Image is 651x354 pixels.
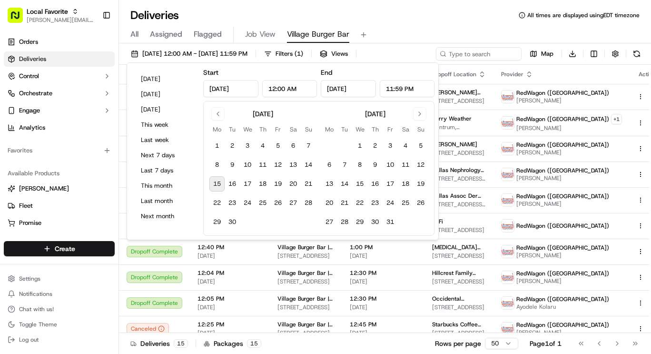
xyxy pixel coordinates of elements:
button: Chat with us! [4,303,115,316]
th: Wednesday [352,124,367,134]
button: 21 [337,195,352,211]
button: 6 [322,157,337,172]
div: 📗 [10,139,17,147]
span: Local Favorite [27,7,68,16]
span: Centrum, [STREET_ADDRESS] [432,123,486,131]
button: 4 [255,138,270,153]
span: [DATE] [350,252,417,260]
span: API Documentation [90,138,153,148]
a: Analytics [4,120,115,135]
button: 20 [322,195,337,211]
span: Orders [19,38,38,46]
th: Sunday [301,124,316,134]
span: [DATE] 12:00 AM - [DATE] 11:59 PM [142,50,247,58]
button: 7 [301,138,316,153]
span: Hillcrest Family Medicine [432,269,486,277]
button: Filters(1) [260,47,307,61]
button: 8 [352,157,367,172]
button: 15 [209,176,225,192]
button: 9 [367,157,383,172]
button: 3 [240,138,255,153]
div: Available Products [4,166,115,181]
span: [DATE] [197,278,262,285]
th: Saturday [286,124,301,134]
span: 12:40 PM [197,243,262,251]
button: Orchestrate [4,86,115,101]
span: Dallas Nephrology Associates [432,166,486,174]
span: [STREET_ADDRESS][PERSON_NAME] [432,201,486,208]
span: Village Burger Bar | Legacy Plano [277,269,335,277]
span: [STREET_ADDRESS] [277,252,335,260]
span: Analytics [19,123,45,132]
span: Starbucks Coffee Company [432,321,486,328]
button: 26 [413,195,428,211]
img: time_to_eat_nevada_logo [502,297,514,309]
span: [PERSON_NAME] [516,329,609,336]
img: time_to_eat_nevada_logo [502,245,514,258]
th: Thursday [255,124,270,134]
img: time_to_eat_nevada_logo [502,117,514,129]
p: Rows per page [435,339,481,348]
span: [STREET_ADDRESS] [277,278,335,285]
button: 10 [240,157,255,172]
span: Deliveries [19,55,46,63]
span: Village Burger Bar | [GEOGRAPHIC_DATA] [277,295,335,303]
button: [PERSON_NAME][EMAIL_ADDRESS][PERSON_NAME][DOMAIN_NAME] [27,16,95,24]
span: RedWagon ([GEOGRAPHIC_DATA]) [516,295,609,303]
th: Monday [209,124,225,134]
a: Deliveries [4,51,115,67]
span: [DATE] [197,329,262,337]
div: Start new chat [32,91,156,101]
a: 💻API Documentation [77,134,157,152]
button: 19 [270,176,286,192]
span: Orchestrate [19,89,52,98]
span: [STREET_ADDRESS][PERSON_NAME] [432,175,486,182]
span: Village Burger Bar | Legacy Plano [277,243,335,251]
input: Got a question? Start typing here... [25,61,171,71]
button: 6 [286,138,301,153]
button: [DATE] 12:00 AM - [DATE] 11:59 PM [127,47,252,61]
button: [DATE] [137,88,194,101]
div: [DATE] [365,109,385,119]
button: 11 [398,157,413,172]
div: Packages [204,339,261,348]
button: 22 [209,195,225,211]
span: Dallas Assoc Derm [PERSON_NAME] [432,192,486,200]
th: Sunday [413,124,428,134]
span: Filters [276,50,303,58]
button: 19 [413,176,428,192]
img: Nash [10,10,29,29]
span: [STREET_ADDRESS] [432,303,486,311]
button: 21 [301,176,316,192]
span: Dropoff Location [432,71,476,78]
th: Tuesday [337,124,352,134]
span: Chat with us! [19,305,54,313]
button: 24 [240,195,255,211]
button: Log out [4,333,115,346]
span: [PERSON_NAME] [516,252,609,259]
button: Canceled [127,323,169,334]
button: Promise [4,215,115,231]
button: 22 [352,195,367,211]
span: Engage [19,106,40,115]
input: Type to search [436,47,522,61]
button: 31 [383,214,398,230]
span: Occidental Chemical Corporation [432,295,486,303]
span: [DATE] [350,329,417,337]
span: [PERSON_NAME] [516,149,609,156]
span: Pylon [95,162,115,169]
span: [PERSON_NAME] [516,277,609,285]
span: Settings [19,275,40,283]
span: 1:00 PM [350,243,417,251]
button: 1 [209,138,225,153]
span: [PERSON_NAME] [516,124,622,132]
a: Fleet [8,202,111,210]
button: +1 [611,114,622,124]
span: Perry Weather [432,115,472,122]
button: 13 [322,176,337,192]
div: [DATE] [253,109,273,119]
button: [PERSON_NAME] [4,181,115,196]
span: RedWagon ([GEOGRAPHIC_DATA]) [516,321,609,329]
button: Last week [137,133,194,147]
